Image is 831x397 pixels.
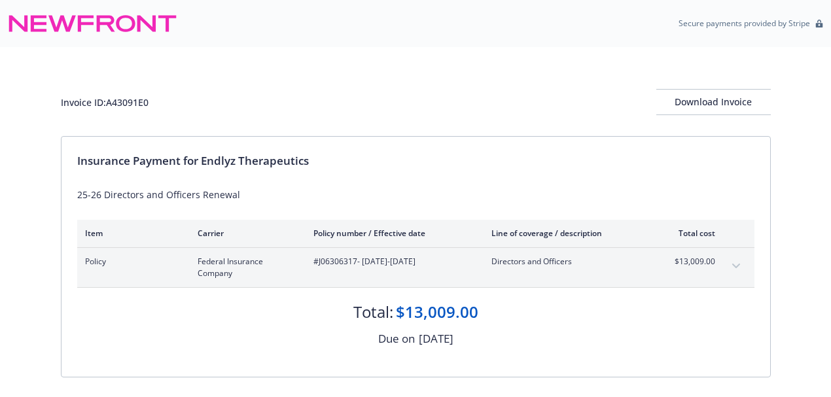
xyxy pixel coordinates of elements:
[396,301,478,323] div: $13,009.00
[198,256,292,279] span: Federal Insurance Company
[198,228,292,239] div: Carrier
[77,248,754,287] div: PolicyFederal Insurance Company#J06306317- [DATE]-[DATE]Directors and Officers$13,009.00expand co...
[313,256,470,268] span: #J06306317 - [DATE]-[DATE]
[77,188,754,201] div: 25-26 Directors and Officers Renewal
[491,256,645,268] span: Directors and Officers
[666,228,715,239] div: Total cost
[656,90,771,114] div: Download Invoice
[491,228,645,239] div: Line of coverage / description
[679,18,810,29] p: Secure payments provided by Stripe
[85,256,177,268] span: Policy
[378,330,415,347] div: Due on
[85,228,177,239] div: Item
[666,256,715,268] span: $13,009.00
[419,330,453,347] div: [DATE]
[61,95,149,109] div: Invoice ID: A43091E0
[726,256,747,277] button: expand content
[77,152,754,169] div: Insurance Payment for Endlyz Therapeutics
[313,228,470,239] div: Policy number / Effective date
[353,301,393,323] div: Total:
[656,89,771,115] button: Download Invoice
